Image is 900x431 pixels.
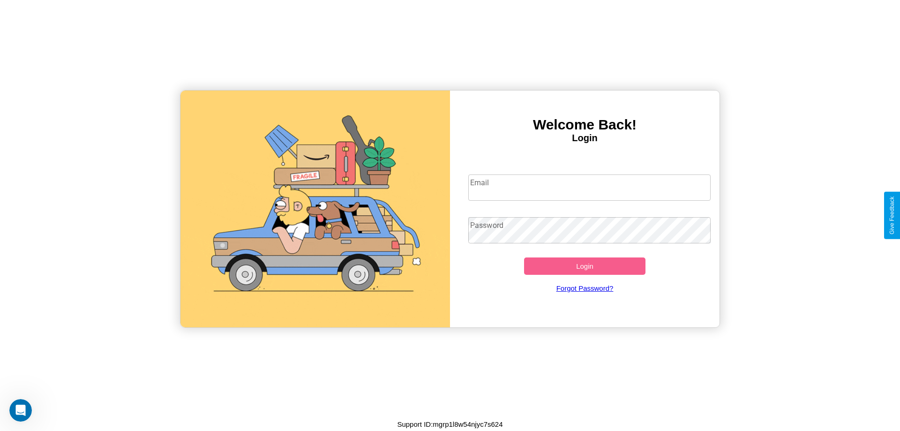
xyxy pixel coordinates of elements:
[9,399,32,422] iframe: Intercom live chat
[397,418,502,431] p: Support ID: mgrp1l8w54njyc7s624
[450,133,720,144] h4: Login
[180,91,450,327] img: gif
[889,197,895,234] div: Give Feedback
[464,275,706,302] a: Forgot Password?
[524,257,645,275] button: Login
[450,117,720,133] h3: Welcome Back!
